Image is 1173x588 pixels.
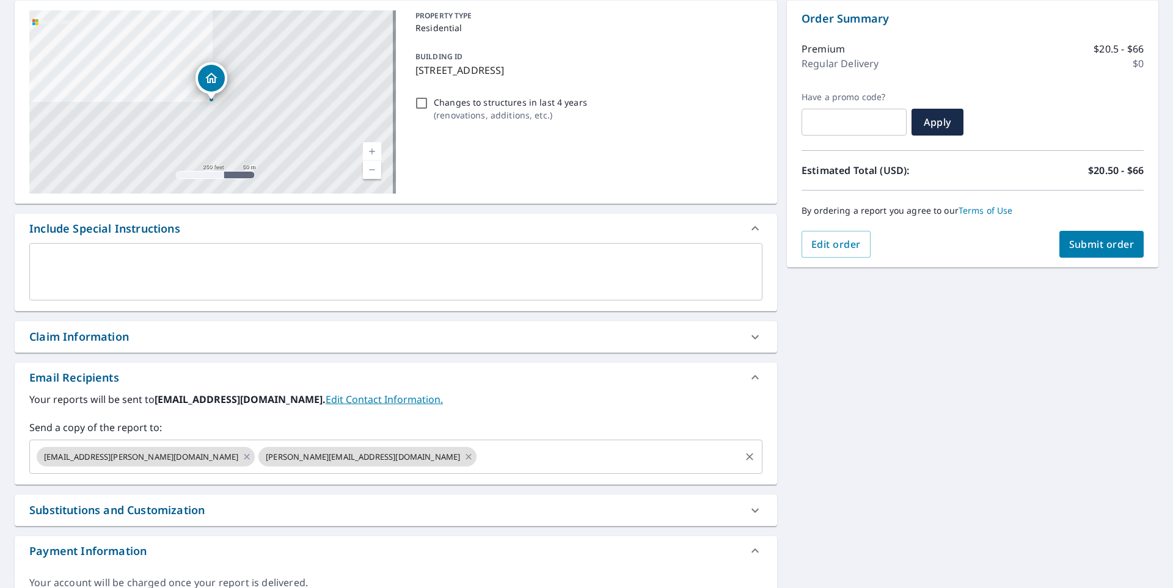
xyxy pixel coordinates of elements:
p: [STREET_ADDRESS] [415,63,758,78]
p: By ordering a report you agree to our [802,205,1144,216]
p: ( renovations, additions, etc. ) [434,109,587,122]
label: Send a copy of the report to: [29,420,762,435]
button: Apply [912,109,963,136]
label: Your reports will be sent to [29,392,762,407]
a: Current Level 17, Zoom Out [363,161,381,179]
div: Email Recipients [29,369,119,386]
div: Claim Information [15,321,777,352]
button: Clear [741,448,758,465]
div: Include Special Instructions [29,220,180,237]
label: Have a promo code? [802,92,907,103]
button: Submit order [1059,231,1144,258]
p: Changes to structures in last 4 years [434,96,587,109]
p: $20.50 - $66 [1088,163,1144,178]
div: Payment Information [15,536,777,565]
span: Apply [921,115,954,129]
p: Premium [802,42,845,56]
p: Estimated Total (USD): [802,163,973,178]
div: Substitutions and Customization [29,502,205,518]
b: [EMAIL_ADDRESS][DOMAIN_NAME]. [155,393,326,406]
span: [PERSON_NAME][EMAIL_ADDRESS][DOMAIN_NAME] [258,451,467,463]
div: Payment Information [29,543,147,559]
p: Order Summary [802,10,1144,27]
div: Substitutions and Customization [15,495,777,526]
div: Include Special Instructions [15,214,777,243]
div: [PERSON_NAME][EMAIL_ADDRESS][DOMAIN_NAME] [258,447,477,466]
p: PROPERTY TYPE [415,10,758,21]
span: [EMAIL_ADDRESS][PERSON_NAME][DOMAIN_NAME] [37,451,246,463]
a: EditContactInfo [326,393,443,406]
a: Terms of Use [959,205,1013,216]
a: Current Level 17, Zoom In [363,142,381,161]
div: Claim Information [29,328,129,345]
span: Submit order [1069,238,1135,251]
button: Edit order [802,231,871,258]
p: Residential [415,21,758,34]
p: $0 [1133,56,1144,71]
div: [EMAIL_ADDRESS][PERSON_NAME][DOMAIN_NAME] [37,447,255,466]
p: Regular Delivery [802,56,879,71]
p: $20.5 - $66 [1094,42,1144,56]
div: Email Recipients [15,363,777,392]
span: Edit order [811,238,861,251]
div: Dropped pin, building 1, Residential property, 124 Kovenish Ct Palm Desert, CA 92260 [195,62,227,100]
p: BUILDING ID [415,51,462,62]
